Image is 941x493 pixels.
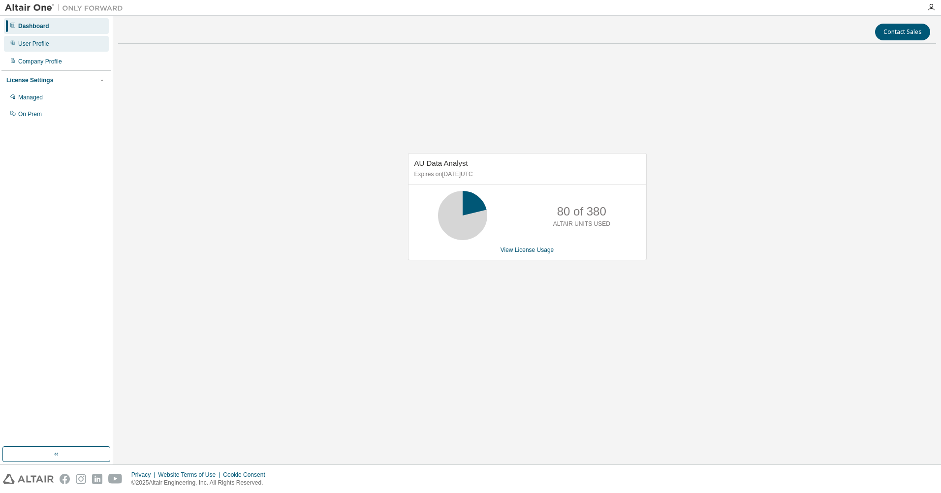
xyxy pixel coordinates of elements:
[158,471,223,479] div: Website Terms of Use
[18,40,49,48] div: User Profile
[501,246,554,253] a: View License Usage
[92,474,102,484] img: linkedin.svg
[875,24,930,40] button: Contact Sales
[131,471,158,479] div: Privacy
[131,479,271,487] p: © 2025 Altair Engineering, Inc. All Rights Reserved.
[6,76,53,84] div: License Settings
[557,203,606,220] p: 80 of 380
[223,471,271,479] div: Cookie Consent
[18,58,62,65] div: Company Profile
[60,474,70,484] img: facebook.svg
[414,159,468,167] span: AU Data Analyst
[18,110,42,118] div: On Prem
[5,3,128,13] img: Altair One
[3,474,54,484] img: altair_logo.svg
[76,474,86,484] img: instagram.svg
[18,93,43,101] div: Managed
[18,22,49,30] div: Dashboard
[414,170,638,179] p: Expires on [DATE] UTC
[553,220,610,228] p: ALTAIR UNITS USED
[108,474,123,484] img: youtube.svg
